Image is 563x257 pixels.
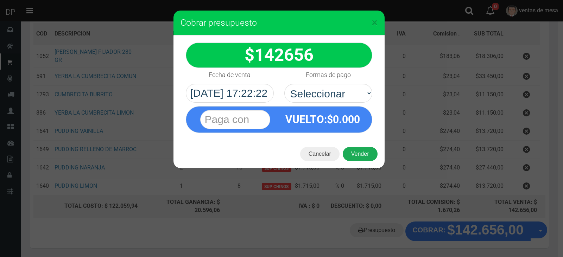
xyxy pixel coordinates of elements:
[200,110,270,129] input: Paga con
[343,147,378,161] button: Vender
[285,113,360,126] strong: :$
[181,18,378,28] h3: Cobrar presupuesto
[372,16,378,29] span: ×
[209,71,251,78] h4: Fecha de venta
[300,147,340,161] button: Cancelar
[285,113,324,126] span: VUELTO
[254,45,314,65] span: 142656
[306,71,351,78] h4: Formas de pago
[372,17,378,28] button: Close
[333,113,360,126] span: 0.000
[245,45,314,65] strong: $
